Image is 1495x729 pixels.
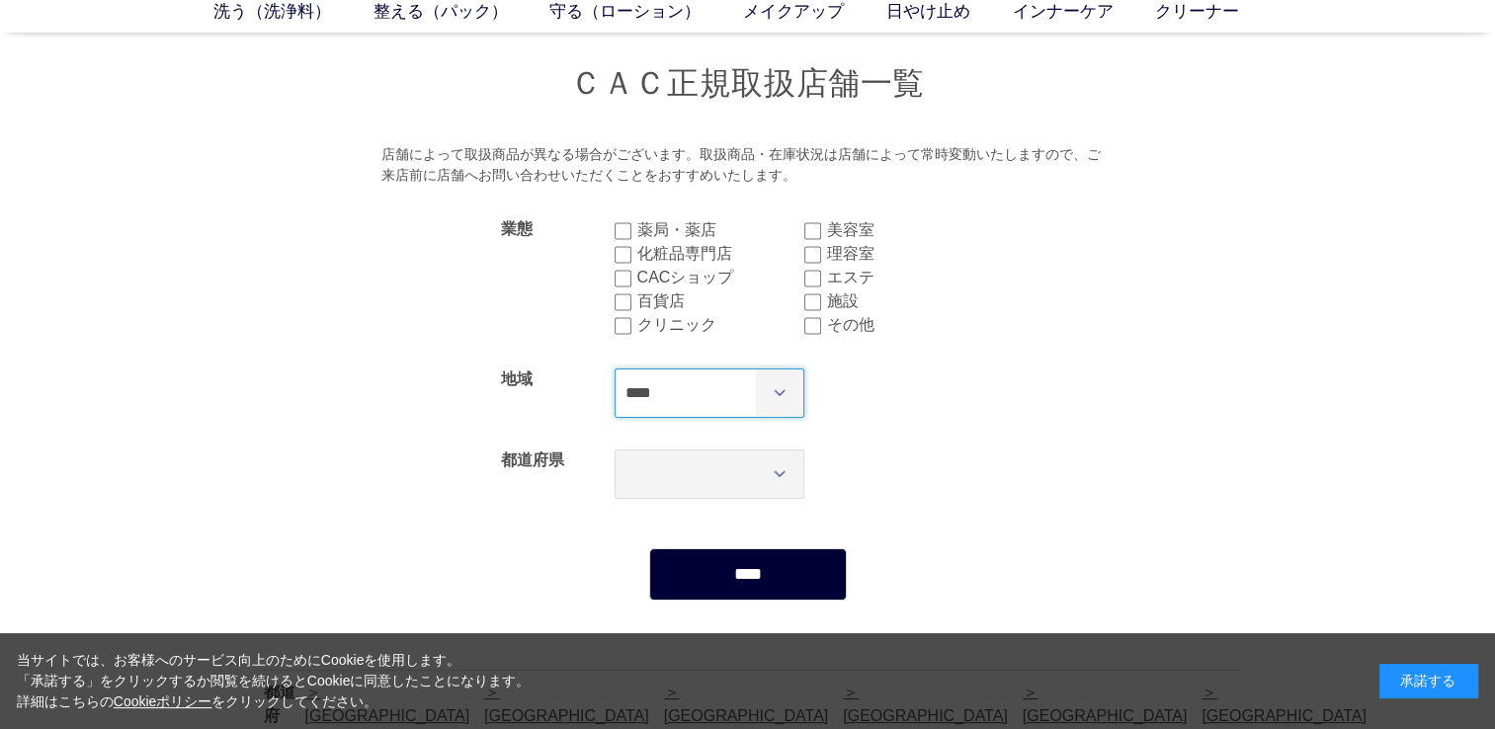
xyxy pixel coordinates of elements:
label: 薬局・薬店 [637,218,804,242]
div: 当サイトでは、お客様へのサービス向上のためにCookieを使用します。 「承諾する」をクリックするか閲覧を続けるとCookieに同意したことになります。 詳細はこちらの をクリックしてください。 [17,650,531,712]
label: クリニック [637,313,804,337]
label: 美容室 [827,218,994,242]
label: その他 [827,313,994,337]
label: 百貨店 [637,289,804,313]
label: エステ [827,266,994,289]
label: 施設 [827,289,994,313]
label: 業態 [501,220,533,237]
label: 理容室 [827,242,994,266]
label: 地域 [501,370,533,387]
label: 化粧品専門店 [637,242,804,266]
label: 都道府県 [501,451,564,468]
h1: ＣＡＣ正規取扱店舗一覧 [254,62,1242,105]
label: CACショップ [637,266,804,289]
div: 承諾する [1379,664,1478,698]
div: 店舗によって取扱商品が異なる場合がございます。取扱商品・在庫状況は店舗によって常時変動いたしますので、ご来店前に店舗へお問い合わせいただくことをおすすめいたします。 [381,144,1114,187]
a: Cookieポリシー [114,693,212,709]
